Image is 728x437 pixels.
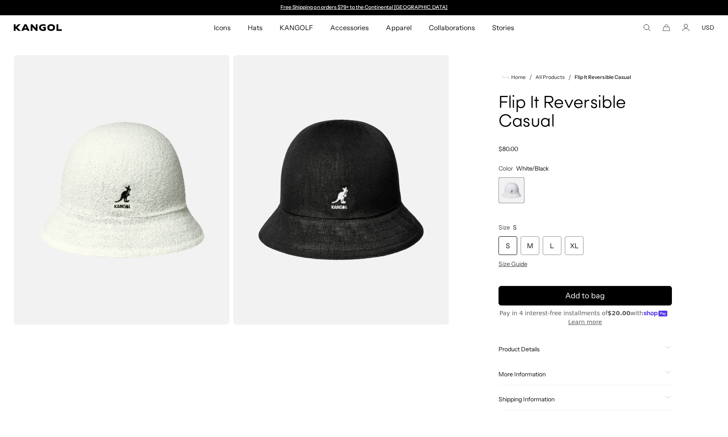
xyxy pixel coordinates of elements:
span: Home [510,74,526,80]
summary: Search here [643,24,651,31]
div: 1 of 1 [499,177,524,203]
div: Announcement [277,4,452,11]
span: Add to bag [565,290,605,302]
a: Home [502,73,526,81]
span: Color [499,165,513,172]
nav: breadcrumbs [499,72,672,82]
a: Flip It Reversible Casual [575,74,631,80]
span: Stories [492,15,514,40]
product-gallery: Gallery Viewer [14,55,449,325]
span: Icons [214,15,231,40]
a: Hats [239,15,271,40]
slideshow-component: Announcement bar [277,4,452,11]
div: M [521,236,539,255]
span: More Information [499,370,662,378]
a: Kangol [14,24,141,31]
span: S [513,224,517,231]
a: Accessories [322,15,377,40]
a: Apparel [377,15,420,40]
button: Add to bag [499,286,672,305]
span: Shipping Information [499,395,662,403]
a: Free Shipping on orders $79+ to the Continental [GEOGRAPHIC_DATA] [280,4,448,10]
label: White/Black [499,177,524,203]
a: Stories [484,15,523,40]
h1: Flip It Reversible Casual [499,94,672,132]
a: KANGOLF [271,15,322,40]
span: Apparel [386,15,411,40]
a: All Products [535,74,565,80]
span: Product Details [499,345,662,353]
div: L [543,236,561,255]
img: color-white-black [14,55,229,325]
a: Account [682,24,690,31]
a: Icons [205,15,239,40]
div: XL [565,236,584,255]
span: $80.00 [499,145,518,153]
a: Collaborations [420,15,484,40]
div: 1 of 2 [277,4,452,11]
span: KANGOLF [280,15,313,40]
button: USD [702,24,714,31]
span: Accessories [330,15,369,40]
span: Size [499,224,510,231]
button: Cart [663,24,670,31]
div: S [499,236,517,255]
span: Collaborations [429,15,475,40]
img: color-white-black [233,55,449,325]
span: White/Black [516,165,549,172]
li: / [565,72,571,82]
li: / [526,72,532,82]
span: Size Guide [499,260,527,268]
span: Hats [248,15,263,40]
